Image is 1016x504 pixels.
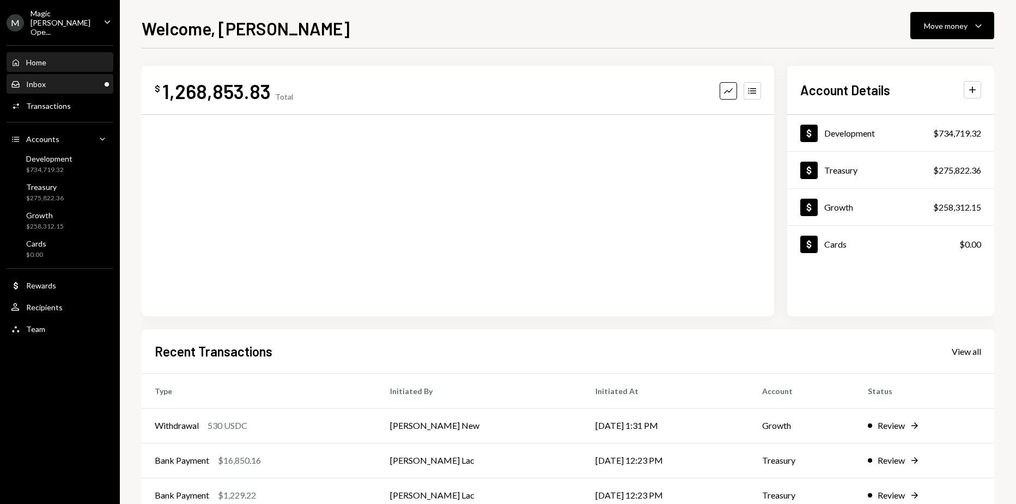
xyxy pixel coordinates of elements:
div: Total [275,92,293,101]
a: Home [7,52,113,72]
a: Accounts [7,129,113,149]
div: Cards [824,239,847,249]
th: Status [855,373,994,408]
a: Growth$258,312.15 [7,207,113,233]
h2: Recent Transactions [155,342,272,360]
div: Development [26,154,72,163]
div: $0.00 [26,250,46,260]
div: View all [952,346,981,357]
div: Magic [PERSON_NAME] Ope... [31,9,95,36]
div: Growth [26,211,64,220]
a: Transactions [7,96,113,115]
div: Rewards [26,281,56,290]
div: $734,719.32 [933,127,981,140]
div: 530 USDC [208,419,247,432]
a: Development$734,719.32 [7,151,113,177]
a: Development$734,719.32 [787,115,994,151]
a: Cards$0.00 [7,236,113,262]
h1: Welcome, [PERSON_NAME] [142,17,350,39]
div: $16,850.16 [218,454,261,467]
div: Cards [26,239,46,248]
a: Recipients [7,297,113,317]
a: Treasury$275,822.36 [7,179,113,205]
th: Initiated At [582,373,749,408]
div: $258,312.15 [933,201,981,214]
a: Growth$258,312.15 [787,189,994,225]
div: Team [26,324,45,334]
div: $258,312.15 [26,222,64,231]
div: Recipients [26,303,63,312]
td: Treasury [749,443,855,478]
td: [PERSON_NAME] New [377,408,582,443]
td: [PERSON_NAME] Lac [377,443,582,478]
a: Team [7,319,113,339]
a: View all [952,345,981,357]
div: $0.00 [959,238,981,251]
div: $ [155,83,160,94]
div: Transactions [26,101,71,110]
div: Development [824,128,875,138]
div: Treasury [26,182,64,192]
td: [DATE] 12:23 PM [582,443,749,478]
a: Treasury$275,822.36 [787,152,994,188]
div: Inbox [26,79,46,89]
div: Bank Payment [155,454,209,467]
th: Type [142,373,377,408]
h2: Account Details [800,81,890,99]
div: $275,822.36 [26,194,64,203]
div: Treasury [824,165,857,175]
div: Review [878,454,905,467]
div: Move money [924,20,968,32]
div: Withdrawal [155,419,199,432]
div: $275,822.36 [933,164,981,177]
div: Review [878,419,905,432]
div: M [7,14,24,32]
a: Inbox [7,74,113,94]
button: Move money [910,12,994,39]
a: Cards$0.00 [787,226,994,262]
td: Growth [749,408,855,443]
div: Review [878,489,905,502]
div: Home [26,58,46,67]
a: Rewards [7,275,113,295]
th: Account [749,373,855,408]
div: $1,229.22 [218,489,256,502]
div: $734,719.32 [26,165,72,175]
div: 1,268,853.83 [162,79,271,103]
div: Accounts [26,134,59,144]
div: Bank Payment [155,489,209,502]
td: [DATE] 1:31 PM [582,408,749,443]
div: Growth [824,202,853,212]
th: Initiated By [377,373,582,408]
